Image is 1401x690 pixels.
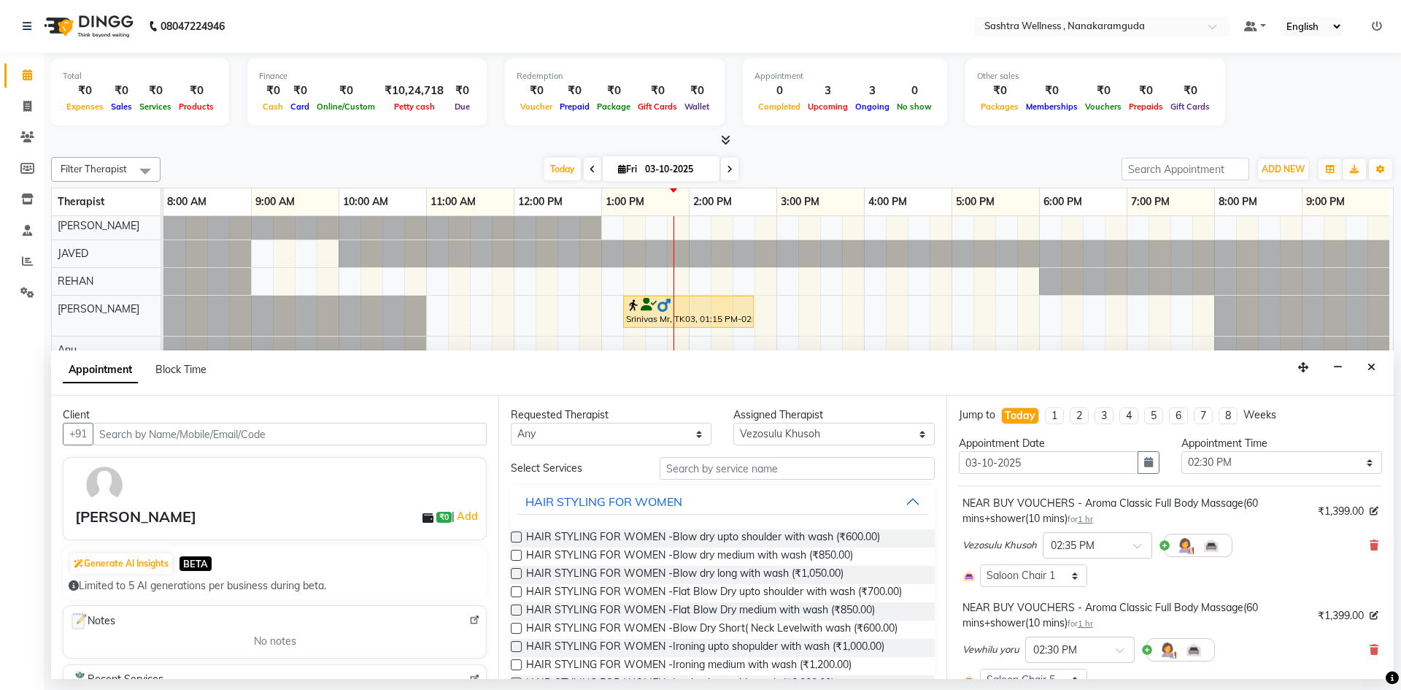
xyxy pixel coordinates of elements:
[1243,407,1276,423] div: Weeks
[962,496,1312,526] div: NEAR BUY VOUCHERS - Aroma Classic Full Body Massage(60 mins+shower(10 mins)
[634,83,681,99] div: ₹0
[1068,618,1093,629] small: for
[1068,514,1093,524] small: for
[1169,407,1188,424] li: 6
[500,461,648,476] div: Select Services
[977,101,1022,112] span: Packages
[959,407,995,423] div: Jump to
[37,6,137,47] img: logo
[1070,407,1089,424] li: 2
[339,191,392,212] a: 10:00 AM
[1125,101,1167,112] span: Prepaids
[1215,191,1261,212] a: 8:00 PM
[1005,408,1035,423] div: Today
[259,83,287,99] div: ₹0
[313,83,379,99] div: ₹0
[959,436,1159,451] div: Appointment Date
[1095,407,1114,424] li: 3
[58,247,88,260] span: JAVED
[93,423,487,445] input: Search by Name/Mobile/Email/Code
[75,506,196,528] div: [PERSON_NAME]
[427,191,479,212] a: 11:00 AM
[962,674,976,687] img: Interior.png
[1167,83,1213,99] div: ₹0
[70,553,172,574] button: Generate AI Insights
[63,357,138,383] span: Appointment
[517,101,556,112] span: Voucher
[865,191,911,212] a: 4:00 PM
[733,407,934,423] div: Assigned Therapist
[63,407,487,423] div: Client
[526,621,898,639] span: HAIR STYLING FOR WOMEN -Blow Dry Short( Neck Levelwith wash (₹600.00)
[1361,356,1382,379] button: Close
[1159,641,1176,659] img: Hairdresser.png
[804,83,852,99] div: 3
[455,507,480,525] a: Add
[977,83,1022,99] div: ₹0
[962,538,1037,553] span: Vezosulu Khusoh
[959,451,1138,474] input: yyyy-mm-dd
[259,70,475,83] div: Finance
[625,298,752,326] div: Srinivas Mr, TK03, 01:15 PM-02:45 PM, CLASSIC MASSAGES -Aromatherapy (90 mins )
[1194,407,1213,424] li: 7
[514,191,566,212] a: 12:00 PM
[804,101,852,112] span: Upcoming
[1078,618,1093,629] span: 1 hr
[58,302,139,315] span: [PERSON_NAME]
[1258,159,1308,180] button: ADD NEW
[287,83,313,99] div: ₹0
[161,6,225,47] b: 08047224946
[69,578,481,594] div: Limited to 5 AI generations per business during beta.
[526,566,844,584] span: HAIR STYLING FOR WOMEN -Blow dry long with wash (₹1,050.00)
[1078,514,1093,524] span: 1 hr
[390,101,439,112] span: Petty cash
[754,101,804,112] span: Completed
[852,83,893,99] div: 3
[962,643,1019,657] span: Vewhilu yoru
[1219,407,1238,424] li: 8
[58,343,77,356] span: Anu
[252,191,298,212] a: 9:00 AM
[155,363,207,376] span: Block Time
[1081,101,1125,112] span: Vouchers
[1125,83,1167,99] div: ₹0
[58,275,93,288] span: REHAN
[313,101,379,112] span: Online/Custom
[449,83,475,99] div: ₹0
[136,83,175,99] div: ₹0
[962,570,976,583] img: Interior.png
[1022,83,1081,99] div: ₹0
[641,158,714,180] input: 2025-10-03
[1262,164,1305,175] span: ADD NEW
[63,70,217,83] div: Total
[180,556,212,570] span: BETA
[1176,537,1194,554] img: Hairdresser.png
[107,83,136,99] div: ₹0
[1370,611,1378,620] i: Edit price
[593,101,634,112] span: Package
[69,612,115,631] span: Notes
[893,83,935,99] div: 0
[1370,507,1378,515] i: Edit price
[83,464,126,506] img: avatar
[69,671,163,689] span: Recent Services
[544,158,581,180] span: Today
[634,101,681,112] span: Gift Cards
[526,548,853,566] span: HAIR STYLING FOR WOMEN -Blow dry medium with wash (₹850.00)
[175,101,217,112] span: Products
[1022,101,1081,112] span: Memberships
[681,101,713,112] span: Wallet
[660,457,935,480] input: Search by service name
[287,101,313,112] span: Card
[511,407,711,423] div: Requested Therapist
[893,101,935,112] span: No show
[526,639,884,657] span: HAIR STYLING FOR WOMEN -Ironing upto shopulder with wash (₹1,000.00)
[436,512,452,524] span: ₹0
[525,493,682,510] div: HAIR STYLING FOR WOMEN
[452,507,480,525] span: |
[754,70,935,83] div: Appointment
[1127,191,1173,212] a: 7:00 PM
[517,70,713,83] div: Redemption
[107,101,136,112] span: Sales
[614,164,641,175] span: Fri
